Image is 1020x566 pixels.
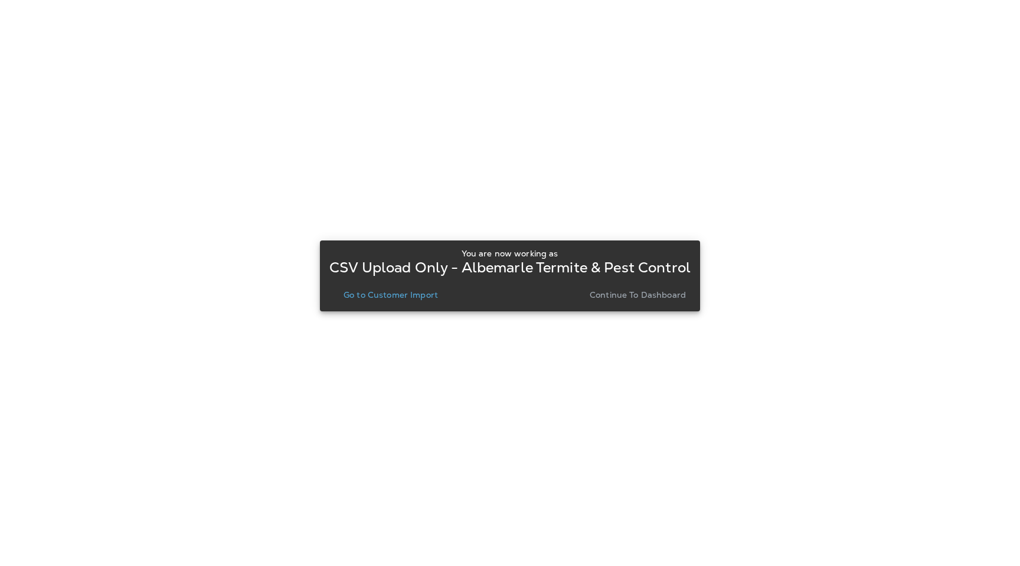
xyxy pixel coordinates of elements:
[585,287,691,303] button: Continue to Dashboard
[462,249,558,258] p: You are now working as
[339,287,443,303] button: Go to Customer Import
[590,290,686,300] p: Continue to Dashboard
[344,290,438,300] p: Go to Customer Import
[329,263,691,272] p: CSV Upload Only - Albemarle Termite & Pest Control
